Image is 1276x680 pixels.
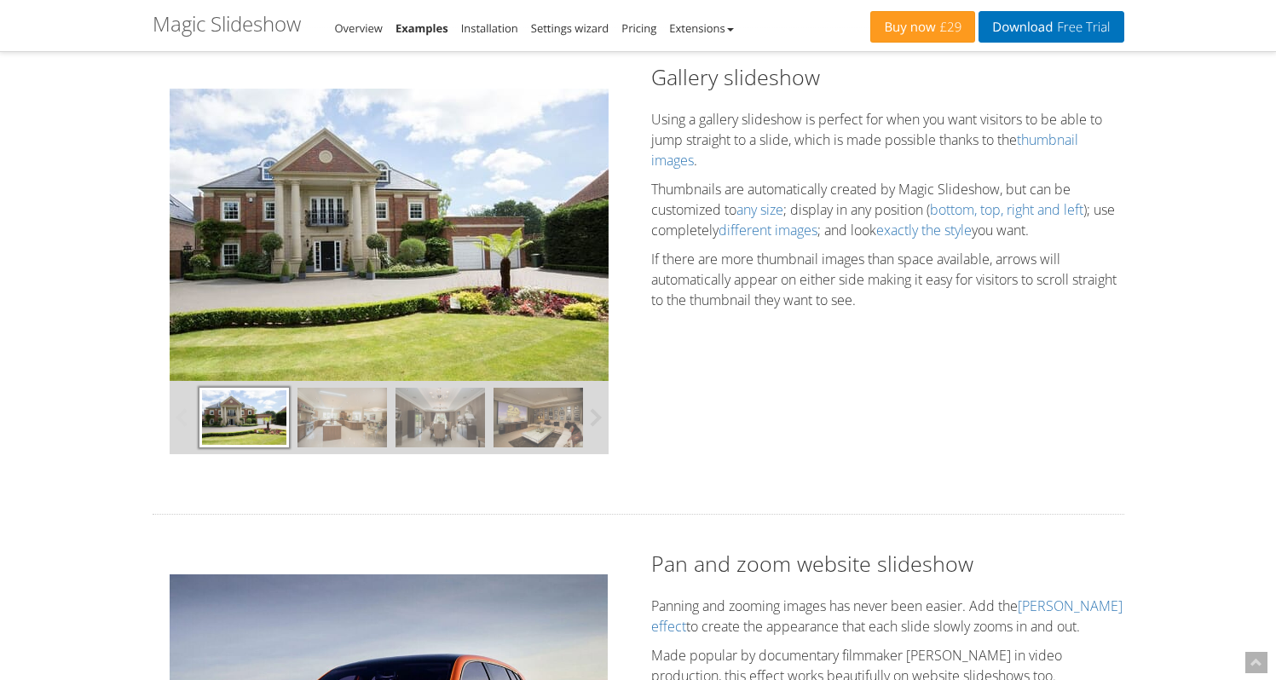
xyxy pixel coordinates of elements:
[736,200,783,219] a: any size
[396,388,485,447] img: javascript-slideshow-04.jpg
[651,109,1124,170] p: Using a gallery slideshow is perfect for when you want visitors to be able to jump straight to a ...
[669,20,733,36] a: Extensions
[930,200,1083,219] a: bottom, top, right and left
[494,388,583,447] img: javascript-slideshow-07.jpg
[651,549,1124,579] h2: Pan and zoom website slideshow
[719,221,817,239] a: different images
[335,20,383,36] a: Overview
[297,388,387,447] img: javascript-slideshow-03.jpg
[651,62,1124,92] h2: Gallery slideshow
[531,20,609,36] a: Settings wizard
[153,13,301,35] h1: Magic Slideshow
[651,249,1124,310] p: If there are more thumbnail images than space available, arrows will automatically appear on eith...
[651,179,1124,240] p: Thumbnails are automatically created by Magic Slideshow, but can be customized to ; display in an...
[170,89,609,381] img: Gallery slideshow example
[396,20,448,36] a: Examples
[936,20,962,34] span: £29
[651,596,1123,636] a: [PERSON_NAME] effect
[870,11,975,43] a: Buy now£29
[979,11,1123,43] a: DownloadFree Trial
[651,130,1078,170] a: thumbnail images
[651,596,1124,637] p: Panning and zooming images has never been easier. Add the to create the appearance that each slid...
[461,20,518,36] a: Installation
[1053,20,1110,34] span: Free Trial
[876,221,972,239] a: exactly the style
[621,20,656,36] a: Pricing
